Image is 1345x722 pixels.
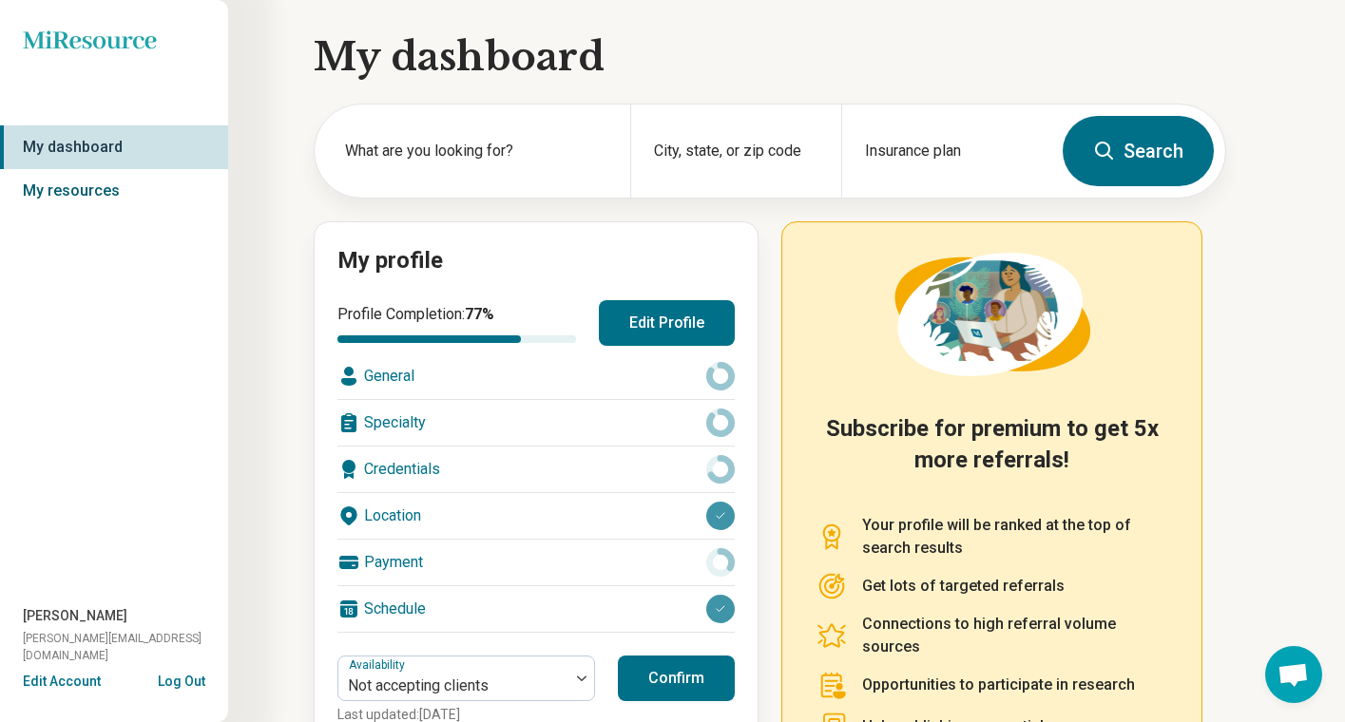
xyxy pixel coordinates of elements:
h2: Subscribe for premium to get 5x more referrals! [817,413,1167,491]
div: Profile Completion: [337,303,576,343]
div: General [337,353,735,399]
p: Get lots of targeted referrals [862,575,1065,598]
span: 77 % [465,305,494,323]
button: Confirm [618,655,735,701]
button: Edit Profile [599,300,735,346]
span: [PERSON_NAME] [23,606,127,626]
p: Your profile will be ranked at the top of search results [862,514,1167,560]
button: Log Out [158,672,205,687]
p: Opportunities to participate in research [862,674,1135,696]
div: Open chat [1265,646,1322,703]
button: Edit Account [23,672,101,692]
div: Schedule [337,586,735,632]
div: Location [337,493,735,539]
label: What are you looking for? [345,140,607,162]
button: Search [1063,116,1214,186]
h2: My profile [337,245,735,277]
label: Availability [349,658,409,672]
span: [PERSON_NAME][EMAIL_ADDRESS][DOMAIN_NAME] [23,630,228,664]
div: Credentials [337,446,735,492]
div: Payment [337,540,735,585]
p: Connections to high referral volume sources [862,613,1167,658]
div: Specialty [337,400,735,446]
h1: My dashboard [314,30,1226,84]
